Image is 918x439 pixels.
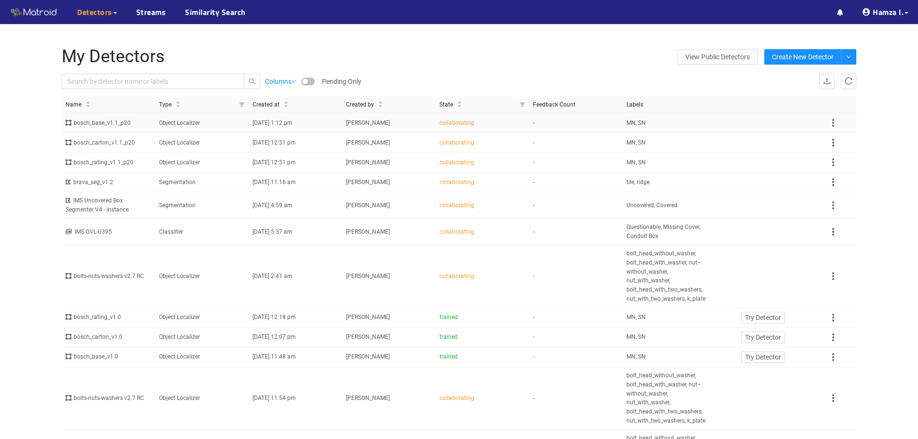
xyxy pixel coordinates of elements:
[346,159,390,166] span: [PERSON_NAME]
[346,179,390,186] span: [PERSON_NAME]
[253,333,296,340] span: [DATE] 12:07 pm
[155,153,249,173] td: Object Localizer
[346,273,390,279] span: [PERSON_NAME]
[846,54,851,60] span: down
[346,120,390,126] span: [PERSON_NAME]
[346,100,374,109] span: Created by
[745,332,781,343] span: Try Detector
[77,6,112,18] span: Detectors
[66,178,151,187] div: brava_seg_v1.2
[439,313,525,322] div: trained
[253,314,296,320] span: [DATE] 12:18 pm
[626,313,646,322] span: MN, SN
[85,104,91,109] span: caret-down
[159,100,172,109] span: Type
[155,173,249,192] td: Segmentation
[626,223,712,241] span: Questionable, Missing Cover, Conduit Box
[626,352,646,361] span: MN, SN
[85,100,91,105] span: caret-up
[439,333,525,342] div: trained
[155,308,249,328] td: Object Localizer
[265,76,296,87] a: Columns
[685,50,750,64] span: View Public Detectors
[66,100,81,109] span: Name
[626,249,712,304] span: bolt_head_without_washer, bolt_head_with_washer, nut–without_washer, nut_with_washer, bolt_head_w...
[626,371,712,426] span: bolt_head_without_washer, bolt_head_with_washer, nut–without_washer, nut_with_washer, bolt_head_w...
[626,201,678,210] span: Uncovered, Covered
[745,312,781,323] span: Try Detector
[235,96,249,113] span: filter
[253,120,293,126] span: [DATE] 1:12 pm
[764,49,841,65] button: Create New Detector
[529,245,623,308] td: -
[175,100,181,105] span: caret-up
[529,96,623,114] th: Feedback Count
[253,395,296,401] span: [DATE] 11:54 pm
[66,272,151,281] div: bolts-nuts-washers v2.7 RC
[439,394,525,403] div: collaborating
[66,196,151,214] div: IMS Uncovered Box Segmenter V4 - instance
[283,100,289,105] span: caret-up
[529,153,623,173] td: -
[155,245,249,308] td: Object Localizer
[529,328,623,347] td: -
[457,104,462,109] span: caret-down
[529,367,623,430] td: -
[346,202,390,209] span: [PERSON_NAME]
[841,49,856,65] button: down
[253,159,296,166] span: [DATE] 12:51 pm
[845,77,852,86] span: reload
[175,104,181,109] span: caret-down
[155,192,249,219] td: Segmentation
[439,158,525,167] div: collaborating
[253,202,293,209] span: [DATE] 4:59 am
[253,139,296,146] span: [DATE] 12:51 pm
[346,228,390,235] span: [PERSON_NAME]
[378,104,383,109] span: caret-down
[346,139,390,146] span: [PERSON_NAME]
[62,47,591,67] h1: My Detectors
[66,138,151,147] div: bosch_carton_v1.1_p20
[283,104,289,109] span: caret-down
[678,49,758,65] a: View Public Detectors
[66,394,151,403] div: bolts-nuts-washers v2.7 RC
[741,312,785,323] button: Try Detector
[346,333,390,340] span: [PERSON_NAME]
[155,133,249,153] td: Object Localizer
[745,352,781,362] span: Try Detector
[626,119,646,128] span: MN, SN
[155,328,249,347] td: Object Localizer
[66,313,151,322] div: bosch_rating_v1.0
[741,351,785,363] button: Try Detector
[439,227,525,237] div: collaborating
[253,353,296,360] span: [DATE] 11:48 am
[185,6,246,18] a: Similarity Search
[10,5,58,20] img: Matroid logo
[772,52,834,62] span: Create New Detector
[529,308,623,328] td: -
[66,119,151,128] div: bosch_base_v1.1_p20
[136,6,166,18] a: Streams
[155,219,249,245] td: Classifier
[346,314,390,320] span: [PERSON_NAME]
[439,119,525,128] div: collaborating
[516,96,529,113] span: filter
[346,395,390,401] span: [PERSON_NAME]
[529,347,623,367] td: -
[155,367,249,430] td: Object Localizer
[841,74,856,89] button: reload
[253,179,296,186] span: [DATE] 11:16 am
[239,102,245,107] span: filter
[155,113,249,133] td: Object Localizer
[67,76,229,87] input: Search by detector name or labels
[439,138,525,147] div: collaborating
[819,74,835,89] button: upload
[457,100,462,105] span: caret-up
[623,96,716,114] th: Labels
[253,228,293,235] span: [DATE] 5:37 am
[873,6,904,18] span: Hamza I.
[66,352,151,361] div: bosch_base_v1.0
[439,178,525,187] div: collaborating
[66,227,151,237] div: IMS GVL-U395
[529,133,623,153] td: -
